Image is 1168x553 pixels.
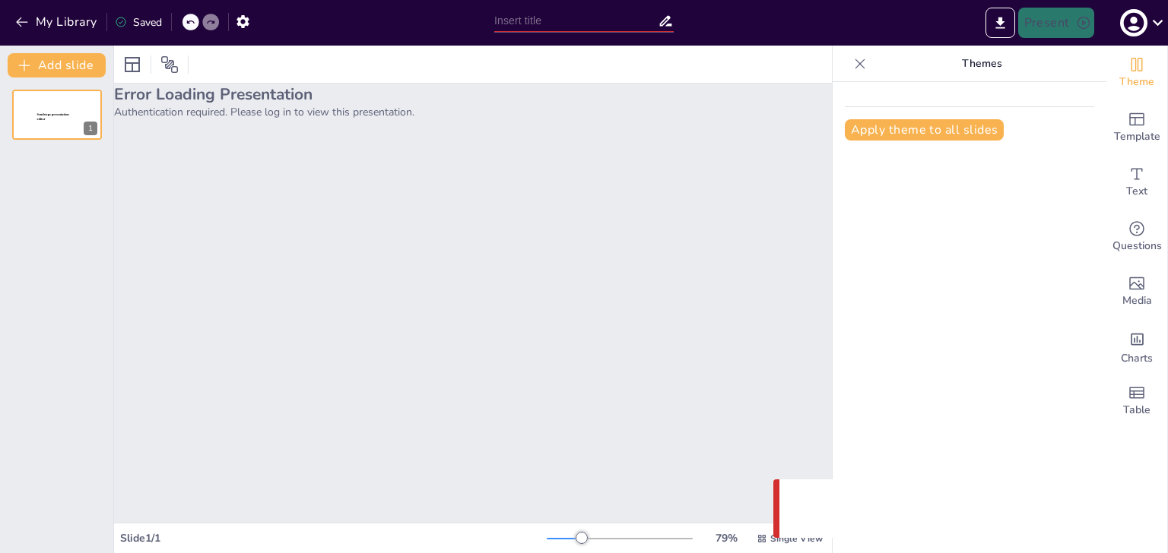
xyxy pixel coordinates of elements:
[84,122,97,135] div: 1
[1121,350,1153,367] span: Charts
[1122,292,1152,309] span: Media
[708,531,744,545] div: 79 %
[114,105,832,119] p: Authentication required. Please log in to view this presentation.
[8,53,106,77] button: Add slide
[1106,210,1167,264] div: Get real-time input from your audience
[1126,183,1147,200] span: Text
[120,531,547,545] div: Slide 1 / 1
[985,8,1015,38] button: Export to PowerPoint
[12,90,102,140] div: Sendsteps presentation editor1
[37,113,69,122] span: Sendsteps presentation editor
[120,52,144,77] div: Layout
[1106,155,1167,210] div: Add text boxes
[1106,264,1167,319] div: Add images, graphics, shapes or video
[822,500,1107,518] p: Your request was made with invalid credentials.
[1114,128,1160,145] span: Template
[114,84,832,105] h2: Error Loading Presentation
[1119,74,1154,90] span: Theme
[1123,402,1151,419] span: Table
[1106,374,1167,428] div: Add a table
[872,46,1091,82] p: Themes
[115,15,162,30] div: Saved
[1112,238,1162,254] span: Questions
[1106,319,1167,374] div: Add charts and graphs
[11,10,103,34] button: My Library
[845,119,1004,141] button: Apply theme to all slides
[1018,8,1094,38] button: Present
[494,10,658,32] input: Insert title
[160,55,179,74] span: Position
[1106,100,1167,155] div: Add ready made slides
[1106,46,1167,100] div: Change the overall theme
[770,532,823,545] span: Single View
